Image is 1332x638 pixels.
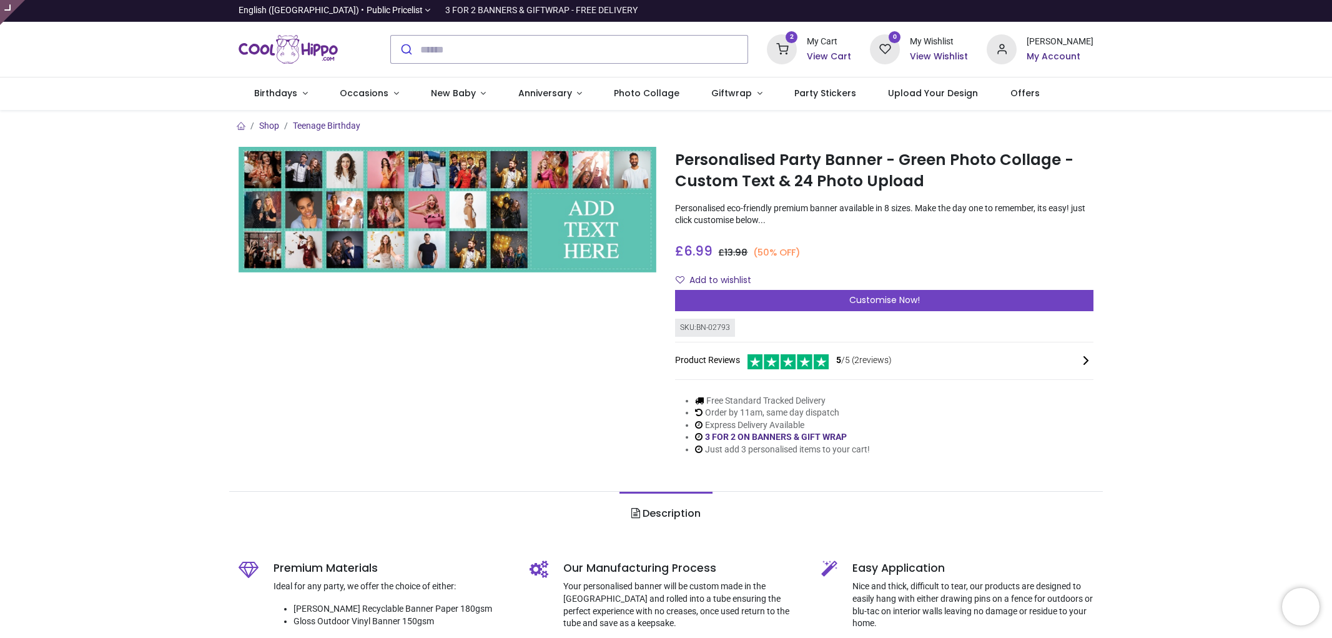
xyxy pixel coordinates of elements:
h1: Personalised Party Banner - Green Photo Collage - Custom Text & 24 Photo Upload [675,149,1093,192]
div: SKU: BN-02793 [675,319,735,337]
span: £ [718,246,747,259]
p: Your personalised banner will be custom made in the [GEOGRAPHIC_DATA] and rolled into a tube ensu... [563,581,802,629]
a: Anniversary [502,77,598,110]
a: View Cart [807,51,851,63]
span: New Baby [431,87,476,99]
span: 5 [836,355,841,365]
a: Teenage Birthday [293,121,360,131]
li: Just add 3 personalised items to your cart! [695,444,870,456]
li: Free Standard Tracked Delivery [695,395,870,407]
span: 6.99 [684,242,713,260]
span: Party Stickers [794,87,856,99]
a: 2 [767,44,797,54]
span: £ [675,242,713,260]
sup: 2 [786,31,797,43]
img: Cool Hippo [239,32,338,67]
span: 13.98 [724,246,747,259]
span: Occasions [340,87,388,99]
span: Customise Now! [849,294,920,306]
small: (50% OFF) [753,246,801,259]
span: Upload Your Design [888,87,978,99]
div: My Wishlist [910,36,968,48]
li: [PERSON_NAME] Recyclable Banner Paper 180gsm [294,603,511,616]
button: Submit [391,36,420,63]
a: My Account [1027,51,1093,63]
span: Offers [1010,87,1040,99]
a: Occasions [323,77,415,110]
div: My Cart [807,36,851,48]
a: Logo of Cool Hippo [239,32,338,67]
h5: Premium Materials [274,561,511,576]
iframe: Brevo live chat [1282,588,1320,626]
h5: Easy Application [852,561,1094,576]
span: Public Pricelist [367,4,423,17]
a: Birthdays [239,77,324,110]
a: Shop [259,121,279,131]
li: Gloss Outdoor Vinyl Banner 150gsm [294,616,511,628]
iframe: Customer reviews powered by Trustpilot [831,4,1093,17]
span: /5 ( 2 reviews) [836,354,892,367]
p: Nice and thick, difficult to tear, our products are designed to easily hang with either drawing p... [852,581,1094,629]
a: 3 FOR 2 ON BANNERS & GIFT WRAP [705,432,847,442]
li: Order by 11am, same day dispatch [695,407,870,419]
a: 0 [870,44,900,54]
span: Photo Collage [614,87,679,99]
button: Add to wishlistAdd to wishlist [675,270,762,291]
a: Giftwrap [696,77,779,110]
h5: Our Manufacturing Process [563,561,802,576]
p: Ideal for any party, we offer the choice of either: [274,581,511,593]
img: Personalised Party Banner - Green Photo Collage - Custom Text & 24 Photo Upload [239,147,657,272]
span: Birthdays [254,87,297,99]
i: Add to wishlist [676,276,684,284]
div: Product Reviews [675,352,1093,369]
a: English ([GEOGRAPHIC_DATA]) •Public Pricelist [239,4,431,17]
span: Anniversary [518,87,572,99]
a: View Wishlist [910,51,968,63]
span: Giftwrap [711,87,752,99]
sup: 0 [889,31,900,43]
a: New Baby [415,77,502,110]
div: [PERSON_NAME] [1027,36,1093,48]
a: Description [619,492,713,536]
p: Personalised eco-friendly premium banner available in 8 sizes. Make the day one to remember, its ... [675,202,1093,227]
div: 3 FOR 2 BANNERS & GIFTWRAP - FREE DELIVERY [445,4,638,17]
li: Express Delivery Available [695,419,870,432]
